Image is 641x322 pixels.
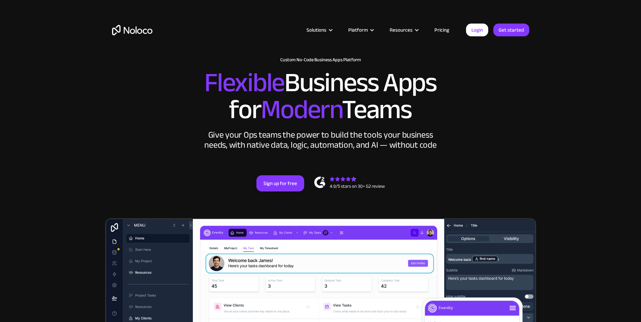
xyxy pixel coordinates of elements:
div: Resources [381,26,426,34]
h2: Business Apps for Teams [112,69,529,123]
a: home [112,25,152,35]
div: Give your Ops teams the power to build the tools your business needs, with native data, logic, au... [203,130,438,150]
div: Solutions [307,26,326,34]
div: Platform [340,26,381,34]
div: Resources [390,26,413,34]
div: Platform [348,26,368,34]
span: Flexible [204,58,284,108]
div: Solutions [298,26,340,34]
span: Modern [261,84,342,135]
a: Login [466,24,488,36]
a: Get started [493,24,529,36]
a: Sign up for free [256,175,304,191]
a: Pricing [426,26,458,34]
